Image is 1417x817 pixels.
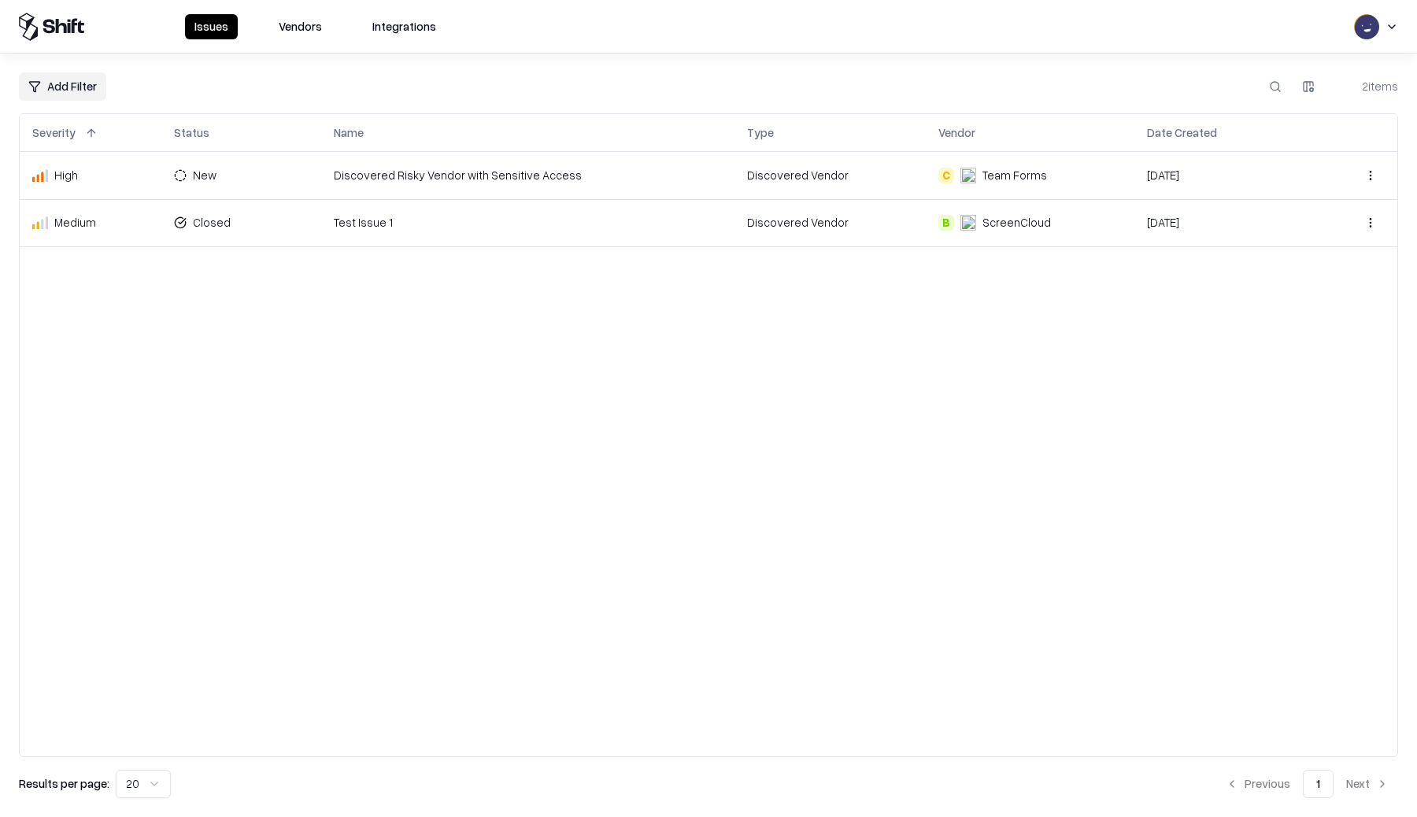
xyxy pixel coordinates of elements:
img: ScreenCloud [960,215,976,231]
div: New [193,167,216,183]
div: Team Forms [982,167,1047,183]
div: 2 items [1335,78,1398,94]
div: Date Created [1147,124,1217,141]
button: 1 [1303,770,1334,798]
img: Team Forms [960,168,976,183]
div: ScreenCloud [982,214,1051,231]
td: Discovered Vendor [734,199,927,246]
td: Test Issue 1 [321,199,734,246]
div: B [938,215,954,231]
button: Closed [174,210,254,235]
button: Issues [185,14,238,39]
div: Type [747,124,774,141]
p: Results per page: [19,775,109,792]
div: Name [334,124,364,141]
div: Closed [193,214,231,231]
div: Vendor [938,124,975,141]
div: Medium [32,214,149,231]
button: Integrations [363,14,446,39]
td: [DATE] [1134,199,1316,246]
td: [DATE] [1134,152,1316,199]
td: Discovered Risky Vendor with Sensitive Access [321,152,734,199]
div: C [938,168,954,183]
div: Status [174,124,209,141]
button: Vendors [269,14,331,39]
button: Add Filter [19,72,106,101]
td: Discovered Vendor [734,152,927,199]
nav: pagination [1216,770,1398,798]
div: High [32,167,149,183]
button: New [174,163,240,188]
div: Severity [32,124,76,141]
